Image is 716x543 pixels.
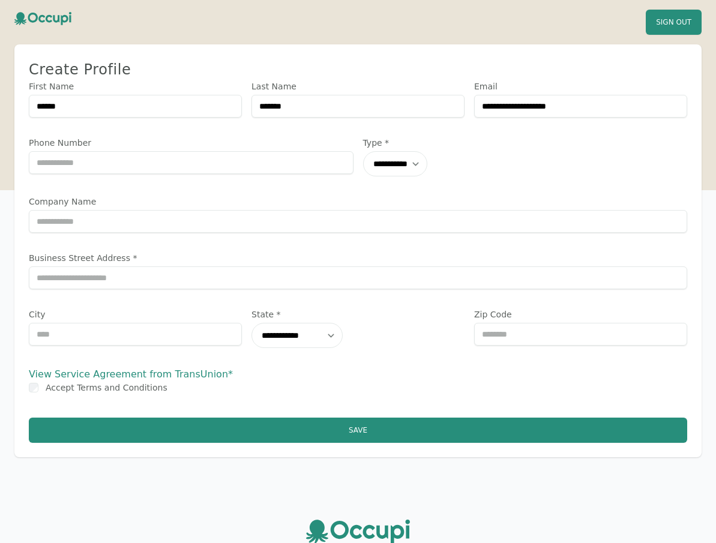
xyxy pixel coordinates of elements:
[29,137,353,149] label: Phone Number
[46,383,167,392] label: Accept Terms and Conditions
[29,61,131,78] span: Create Profile
[29,418,687,443] button: Save
[474,308,687,320] label: Zip Code
[251,308,465,320] label: State *
[363,137,520,149] label: Type *
[29,252,687,264] label: Business Street Address *
[29,80,242,92] label: First Name
[29,308,242,320] label: City
[29,196,687,208] label: Company Name
[646,10,702,35] button: Sign Out
[29,368,233,380] a: View Service Agreement from TransUnion*
[474,80,687,92] label: Email
[251,80,465,92] label: Last Name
